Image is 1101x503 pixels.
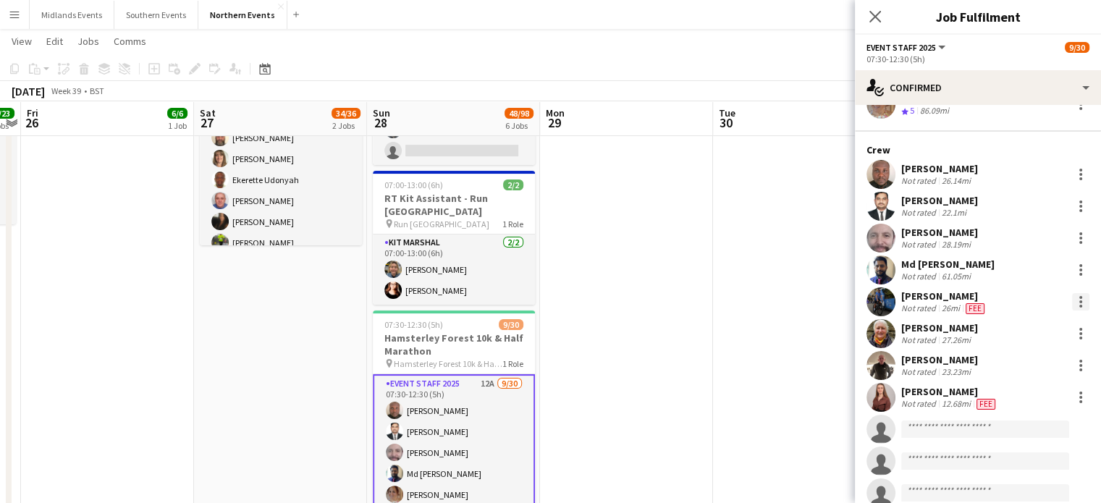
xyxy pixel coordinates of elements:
[384,179,443,190] span: 07:00-13:00 (6h)
[910,105,914,116] span: 5
[939,303,963,314] div: 26mi
[901,271,939,282] div: Not rated
[373,331,535,358] h3: Hamsterley Forest 10k & Half Marathon
[25,114,38,131] span: 26
[332,108,360,119] span: 34/36
[114,35,146,48] span: Comms
[966,303,984,314] span: Fee
[198,1,287,29] button: Northern Events
[901,239,939,250] div: Not rated
[939,334,974,345] div: 27.26mi
[502,358,523,369] span: 1 Role
[976,399,995,410] span: Fee
[901,194,978,207] div: [PERSON_NAME]
[41,32,69,51] a: Edit
[901,303,939,314] div: Not rated
[939,366,974,377] div: 23.23mi
[939,175,974,186] div: 26.14mi
[6,32,38,51] a: View
[27,106,38,119] span: Fri
[12,35,32,48] span: View
[332,120,360,131] div: 2 Jobs
[12,84,45,98] div: [DATE]
[719,106,735,119] span: Tue
[168,120,187,131] div: 1 Job
[502,219,523,229] span: 1 Role
[901,162,978,175] div: [PERSON_NAME]
[72,32,105,51] a: Jobs
[717,114,735,131] span: 30
[108,32,152,51] a: Comms
[1065,42,1089,53] span: 9/30
[855,70,1101,105] div: Confirmed
[901,385,998,398] div: [PERSON_NAME]
[200,31,362,245] app-job-card: 07:00-18:00 (11h)32/34Ladybower 54k Ladybower 54k1 RoleEvent Staff 202582A32/3407:00-18:00 (11h)[...
[394,358,502,369] span: Hamsterley Forest 10k & Half Marathon
[371,114,390,131] span: 28
[901,226,978,239] div: [PERSON_NAME]
[373,106,390,119] span: Sun
[499,319,523,330] span: 9/30
[939,271,974,282] div: 61.05mi
[901,207,939,218] div: Not rated
[901,334,939,345] div: Not rated
[855,143,1101,156] div: Crew
[855,7,1101,26] h3: Job Fulfilment
[200,106,216,119] span: Sat
[384,319,443,330] span: 07:30-12:30 (5h)
[901,366,939,377] div: Not rated
[901,321,978,334] div: [PERSON_NAME]
[394,219,489,229] span: Run [GEOGRAPHIC_DATA]
[30,1,114,29] button: Midlands Events
[917,105,952,117] div: 86.09mi
[963,303,987,314] div: Crew has different fees then in role
[373,234,535,305] app-card-role: Kit Marshal2/207:00-13:00 (6h)[PERSON_NAME][PERSON_NAME]
[546,106,565,119] span: Mon
[373,171,535,305] app-job-card: 07:00-13:00 (6h)2/2RT Kit Assistant - Run [GEOGRAPHIC_DATA] Run [GEOGRAPHIC_DATA]1 RoleKit Marsha...
[46,35,63,48] span: Edit
[901,175,939,186] div: Not rated
[167,108,187,119] span: 6/6
[866,42,948,53] button: Event Staff 2025
[939,207,969,218] div: 22.1mi
[505,108,533,119] span: 48/98
[866,42,936,53] span: Event Staff 2025
[198,114,216,131] span: 27
[114,1,198,29] button: Southern Events
[901,289,987,303] div: [PERSON_NAME]
[544,114,565,131] span: 29
[503,179,523,190] span: 2/2
[901,398,939,410] div: Not rated
[901,258,995,271] div: Md [PERSON_NAME]
[974,398,998,410] div: Crew has different fees then in role
[901,353,978,366] div: [PERSON_NAME]
[373,192,535,218] h3: RT Kit Assistant - Run [GEOGRAPHIC_DATA]
[866,54,1089,64] div: 07:30-12:30 (5h)
[48,85,84,96] span: Week 39
[90,85,104,96] div: BST
[505,120,533,131] div: 6 Jobs
[939,239,974,250] div: 28.19mi
[77,35,99,48] span: Jobs
[939,398,974,410] div: 12.68mi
